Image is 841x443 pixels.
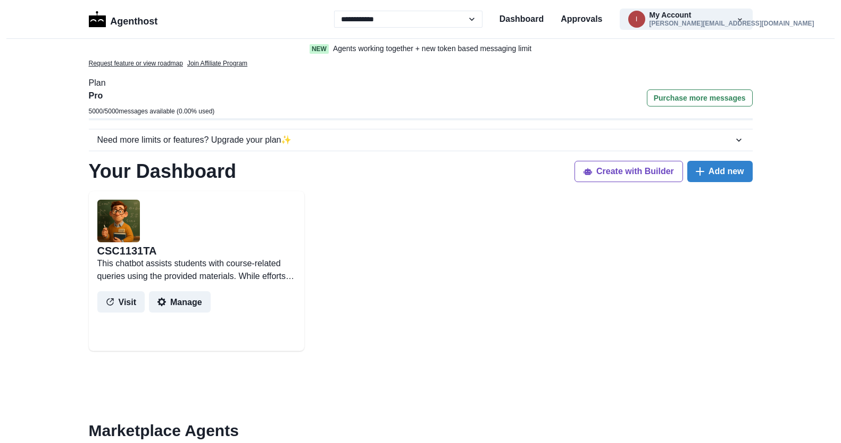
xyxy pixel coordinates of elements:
button: Need more limits or features? Upgrade your plan✨ [89,129,753,151]
p: Agents working together + new token based messaging limit [333,43,531,54]
button: Add new [687,161,753,182]
button: Purchase more messages [647,89,753,106]
h1: Your Dashboard [89,160,236,183]
a: NewAgents working together + new token based messaging limit [287,43,554,54]
div: Need more limits or features? Upgrade your plan ✨ [97,134,734,146]
a: LogoAgenthost [89,10,158,29]
img: user%2F5114%2F6b35c8aa-c728-4bdf-a8e4-b88dc845f77a [97,200,140,242]
a: Dashboard [499,13,544,26]
button: Manage [149,291,211,313]
a: Join Affiliate Program [187,59,247,68]
p: This chatbot assists students with course-related queries using the provided materials. While eff... [97,257,296,283]
a: Approvals [561,13,602,26]
h2: Marketplace Agents [89,421,753,440]
button: Create with Builder [574,161,683,182]
a: Purchase more messages [647,89,753,118]
span: New [310,44,329,54]
p: Agenthost [110,10,157,29]
p: Pro [89,89,215,102]
p: 5000 / 5000 messages available ( 0.00 % used) [89,106,215,116]
img: Logo [89,11,106,27]
a: Request feature or view roadmap [89,59,183,68]
p: Plan [89,77,753,89]
button: irina.tal@dcu.ieMy Account[PERSON_NAME][EMAIL_ADDRESS][DOMAIN_NAME] [620,9,753,30]
button: Visit [97,291,145,313]
h2: CSC1131TA [97,244,157,257]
